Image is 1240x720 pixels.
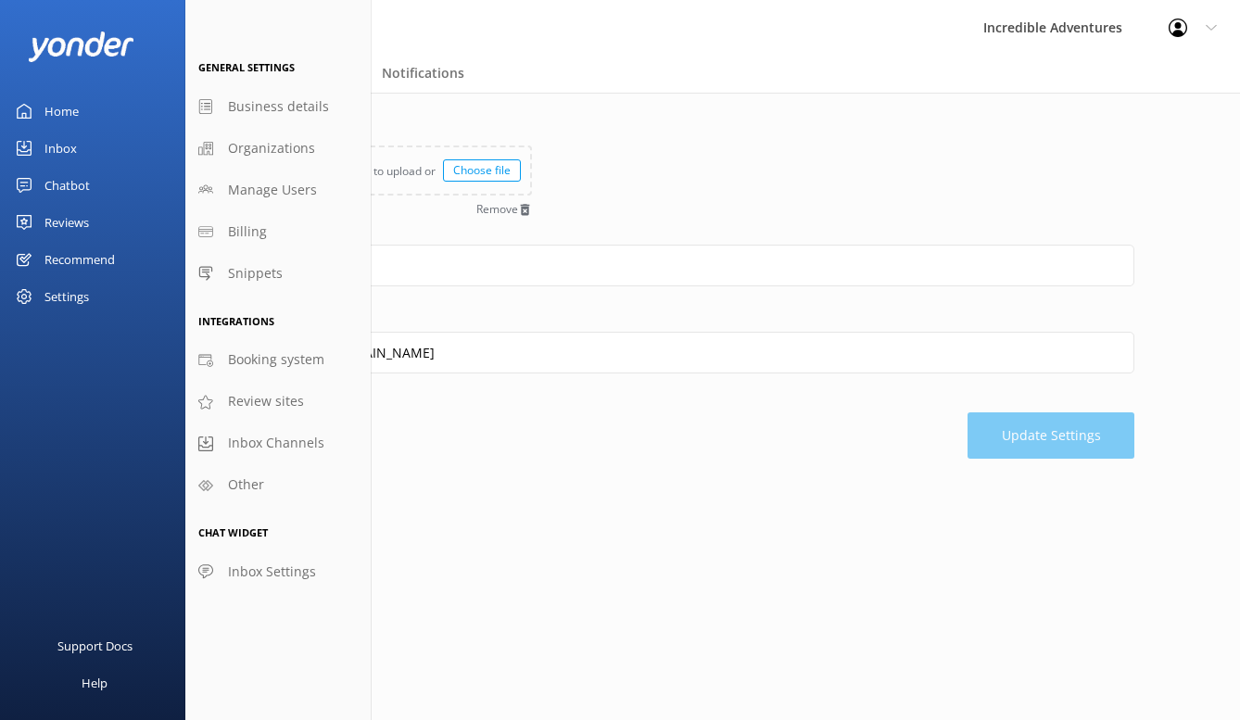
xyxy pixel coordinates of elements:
span: Notifications [382,64,464,82]
span: Booking system [228,349,324,370]
a: Business details [185,86,371,128]
a: Review sites [185,381,371,423]
a: Manage Users [185,170,371,211]
a: Inbox Channels [185,423,371,464]
div: Recommend [44,241,115,278]
a: Billing [185,211,371,253]
span: Inbox Channels [228,433,324,453]
span: Chat Widget [198,525,268,539]
label: Email address [208,307,1134,327]
div: Choose file [443,159,521,182]
span: Business details [228,96,329,117]
a: Organizations [185,128,371,170]
span: Other [228,474,264,495]
label: Name [208,219,1134,239]
span: Manage Users [228,180,317,200]
span: Billing [228,221,267,242]
div: Support Docs [57,627,133,664]
span: Inbox Settings [228,562,316,582]
img: yonder-white-logo.png [28,32,134,62]
span: General Settings [198,60,295,74]
span: Review sites [228,391,304,411]
button: Remove [476,203,532,217]
a: Other [185,464,371,506]
a: Snippets [185,253,371,295]
div: Inbox [44,130,77,167]
div: Home [44,93,79,130]
span: Snippets [228,263,283,284]
span: Organizations [228,138,315,158]
div: Chatbot [44,167,90,204]
a: Booking system [185,339,371,381]
span: Remove [476,204,518,215]
a: Inbox Settings [185,551,371,593]
span: Integrations [198,314,274,328]
div: Reviews [44,204,89,241]
div: Settings [44,278,89,315]
div: Help [82,664,108,701]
